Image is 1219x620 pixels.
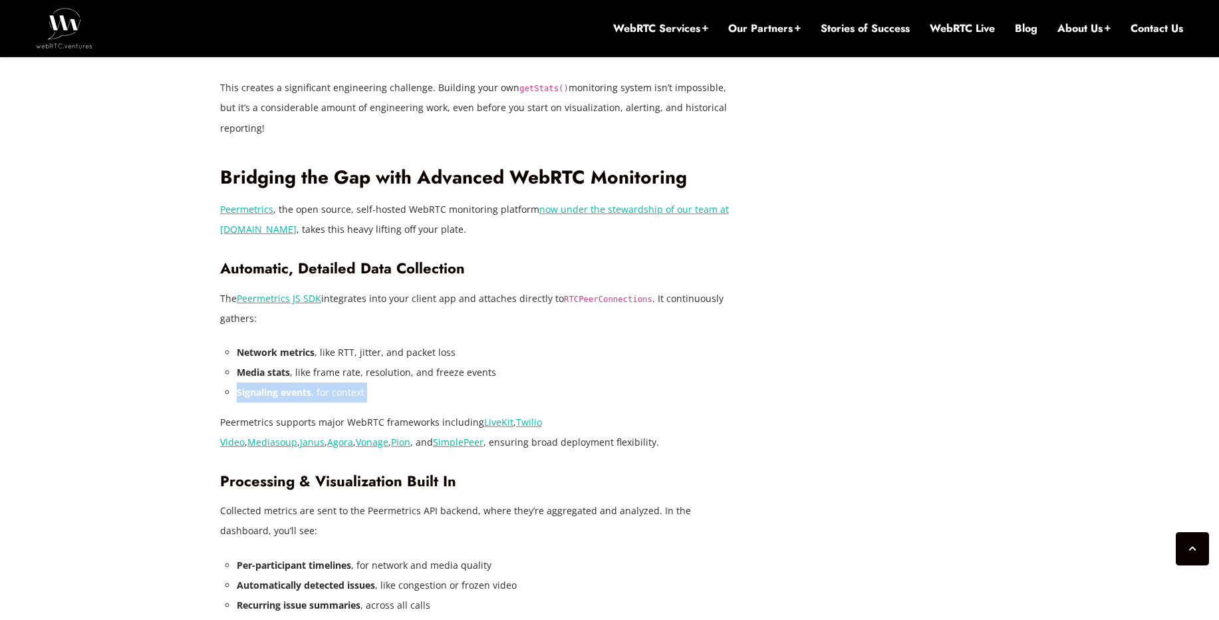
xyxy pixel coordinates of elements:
a: Vonage [356,436,388,448]
li: , like frame rate, resolution, and freeze events [237,363,732,383]
a: SimplePeer [433,436,483,448]
a: WebRTC Live [930,21,995,36]
li: , like congestion or frozen video [237,575,732,595]
a: Contact Us [1131,21,1183,36]
li: , for network and media quality [237,555,732,575]
a: Agora [327,436,353,448]
strong: Signaling events [237,386,311,398]
a: Stories of Success [821,21,910,36]
a: Blog [1015,21,1037,36]
strong: Media stats [237,366,290,379]
img: WebRTC.ventures [36,8,92,48]
h3: Automatic, Detailed Data Collection [220,259,732,277]
strong: Automatically detected issues [237,579,375,591]
li: , across all calls [237,595,732,615]
li: , for context [237,383,732,402]
a: About Us [1057,21,1111,36]
code: getStats() [519,84,569,93]
a: LiveKit [484,416,513,428]
a: Janus [300,436,325,448]
code: RTCPeerConnections [564,295,652,304]
a: WebRTC Services [613,21,708,36]
h2: Bridging the Gap with Advanced WebRTC Monitoring [220,166,732,190]
p: This creates a significant engineering challenge. Building your own monitoring system isn’t impos... [220,78,732,138]
a: Pion [391,436,410,448]
a: Peermetrics JS SDK [237,292,321,305]
strong: Recurring issue summaries [237,599,360,611]
p: Peermetrics supports major WebRTC frameworks including , , , , , , , and , ensuring broad deploym... [220,412,732,452]
a: Our Partners [728,21,801,36]
li: , like RTT, jitter, and packet loss [237,343,732,363]
p: Collected metrics are sent to the Peermetrics API backend, where they’re aggregated and analyzed.... [220,501,732,541]
p: , the open source, self-hosted WebRTC monitoring platform , takes this heavy lifting off your plate. [220,200,732,239]
strong: Network metrics [237,346,315,359]
a: Mediasoup [247,436,297,448]
strong: Per-participant timelines [237,559,351,571]
h3: Processing & Visualization Built In [220,472,732,490]
p: The integrates into your client app and attaches directly to . It continuously gathers: [220,289,732,329]
a: Peermetrics [220,203,273,216]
